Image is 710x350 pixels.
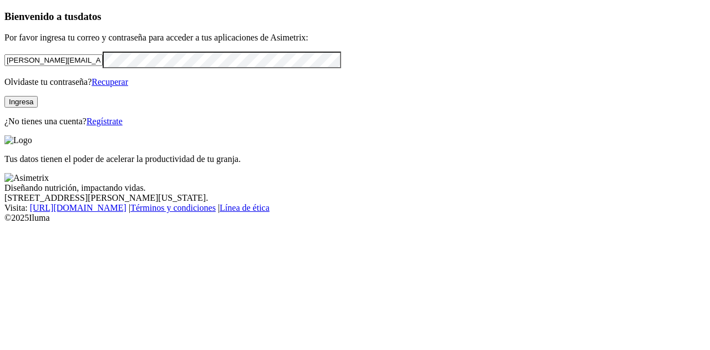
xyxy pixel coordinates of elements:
[78,11,102,22] span: datos
[220,203,270,212] a: Línea de ética
[92,77,128,87] a: Recuperar
[87,116,123,126] a: Regístrate
[4,54,103,66] input: Tu correo
[130,203,216,212] a: Términos y condiciones
[30,203,126,212] a: [URL][DOMAIN_NAME]
[4,96,38,108] button: Ingresa
[4,77,706,87] p: Olvidaste tu contraseña?
[4,183,706,193] div: Diseñando nutrición, impactando vidas.
[4,116,706,126] p: ¿No tienes una cuenta?
[4,11,706,23] h3: Bienvenido a tus
[4,33,706,43] p: Por favor ingresa tu correo y contraseña para acceder a tus aplicaciones de Asimetrix:
[4,154,706,164] p: Tus datos tienen el poder de acelerar la productividad de tu granja.
[4,213,706,223] div: © 2025 Iluma
[4,193,706,203] div: [STREET_ADDRESS][PERSON_NAME][US_STATE].
[4,135,32,145] img: Logo
[4,203,706,213] div: Visita : | |
[4,173,49,183] img: Asimetrix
